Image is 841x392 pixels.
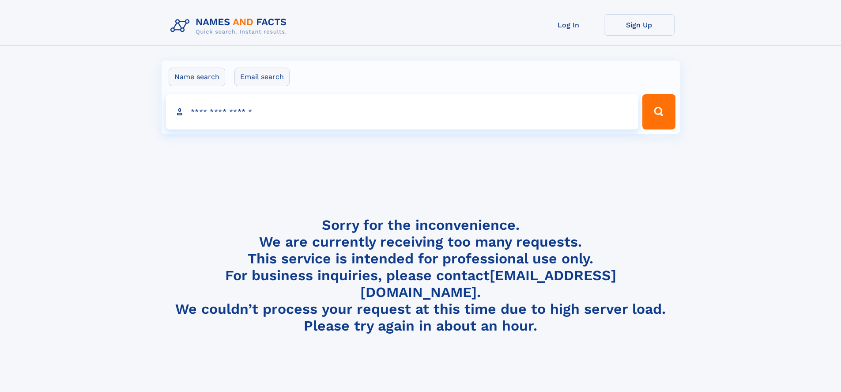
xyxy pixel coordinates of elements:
[169,68,225,86] label: Name search
[167,217,675,335] h4: Sorry for the inconvenience. We are currently receiving too many requests. This service is intend...
[533,14,604,36] a: Log In
[604,14,675,36] a: Sign Up
[166,94,639,129] input: search input
[234,68,290,86] label: Email search
[167,14,294,38] img: Logo Names and Facts
[360,267,616,301] a: [EMAIL_ADDRESS][DOMAIN_NAME]
[642,94,675,129] button: Search Button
